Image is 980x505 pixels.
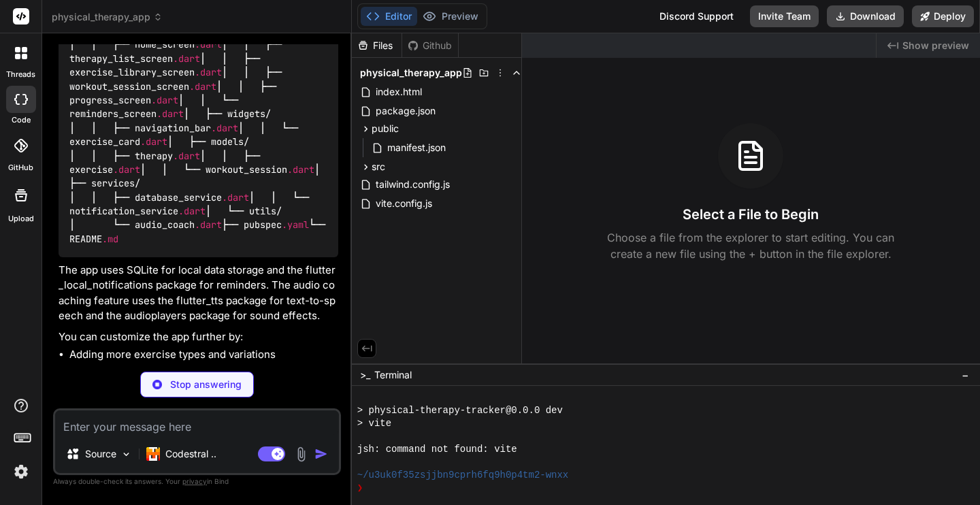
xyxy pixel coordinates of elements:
[386,140,447,156] span: manifest.json
[372,160,385,174] span: src
[170,378,242,391] p: Stop answering
[293,446,309,462] img: attachment
[357,469,569,482] span: ~/u3uk0f35zsjjbn9cprh6fq9h0p4tm2-wnxx
[372,122,399,135] span: public
[417,7,484,26] button: Preview
[12,114,31,126] label: code
[53,475,341,488] p: Always double-check its answers. Your in Bind
[374,176,451,193] span: tailwind.config.js
[357,482,363,495] span: ❯
[912,5,974,27] button: Deploy
[120,449,132,460] img: Pick Models
[59,263,338,324] p: The app uses SQLite for local data storage and the flutter_local_notifications package for remind...
[195,39,222,51] span: .dart
[651,5,742,27] div: Discord Support
[113,163,140,176] span: .dart
[59,329,338,345] p: You can customize the app further by:
[352,39,402,52] div: Files
[374,84,423,100] span: index.html
[357,404,563,417] span: > physical-therapy-tracker@0.0.0 dev
[140,135,167,148] span: .dart
[8,162,33,174] label: GitHub
[69,347,338,363] li: Adding more exercise types and variations
[173,150,200,162] span: .dart
[178,205,206,217] span: .dart
[211,122,238,134] span: .dart
[52,10,163,24] span: physical_therapy_app
[165,447,216,461] p: Codestral ..
[357,417,391,430] span: > vite
[287,163,314,176] span: .dart
[360,66,462,80] span: physical_therapy_app
[6,69,35,80] label: threads
[151,94,178,106] span: .dart
[173,52,200,65] span: .dart
[683,205,819,224] h3: Select a File to Begin
[374,195,434,212] span: vite.config.js
[8,213,34,225] label: Upload
[361,7,417,26] button: Editor
[598,229,903,262] p: Choose a file from the explorer to start editing. You can create a new file using the + button in...
[827,5,904,27] button: Download
[10,460,33,483] img: settings
[195,219,222,231] span: .dart
[360,368,370,382] span: >_
[374,103,437,119] span: package.json
[402,39,458,52] div: Github
[146,447,160,461] img: Codestral 25.01
[374,368,412,382] span: Terminal
[182,477,207,485] span: privacy
[222,191,249,203] span: .dart
[959,364,972,386] button: −
[750,5,819,27] button: Invite Team
[102,233,118,245] span: .md
[314,447,328,461] img: icon
[902,39,969,52] span: Show preview
[195,67,222,79] span: .dart
[962,368,969,382] span: −
[357,443,517,456] span: jsh: command not found: vite
[157,108,184,120] span: .dart
[85,447,116,461] p: Source
[189,80,216,93] span: .dart
[282,219,309,231] span: .yaml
